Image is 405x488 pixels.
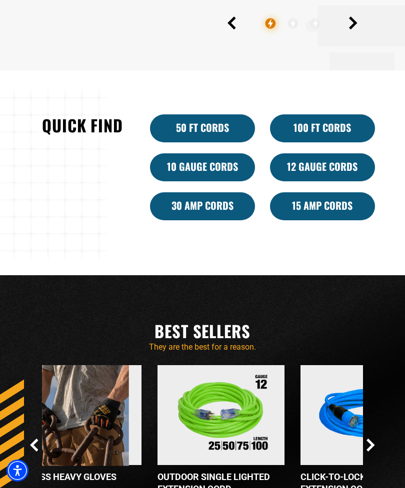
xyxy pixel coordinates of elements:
img: Bad Ass HEAVY Gloves [22,365,134,466]
a: 50 ft cords [150,114,255,142]
p: They are the best for a reason. [30,341,375,353]
a: 100 Ft Cords [270,114,375,142]
h2: Best Sellers [30,320,375,341]
button: Previous [227,16,236,29]
h2: Quick Find [30,114,135,135]
button: Next Slide [366,439,375,452]
a: 12 Gauge Cords [270,153,375,181]
button: Previous Slide [30,439,38,452]
a: 30 Amp Cords [150,192,255,220]
div: Accessibility Menu [6,460,28,482]
button: Next [349,16,357,29]
a: 15 Amp Cords [270,192,375,220]
img: Outdoor Single Lighted Extension Cord [165,365,277,466]
a: 10 Gauge Cords [150,153,255,181]
div: Bad Ass HEAVY Gloves [14,471,141,483]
